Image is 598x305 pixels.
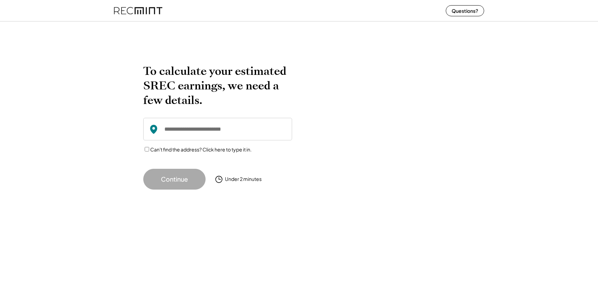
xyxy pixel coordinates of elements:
img: yH5BAEAAAAALAAAAAABAAEAAAIBRAA7 [309,64,444,175]
label: Can't find the address? Click here to type it in. [150,146,252,152]
button: Continue [143,169,206,190]
button: Questions? [446,5,484,16]
h2: To calculate your estimated SREC earnings, we need a few details. [143,64,292,107]
div: Under 2 minutes [225,176,262,183]
img: recmint-logotype%403x%20%281%29.jpeg [114,1,162,20]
